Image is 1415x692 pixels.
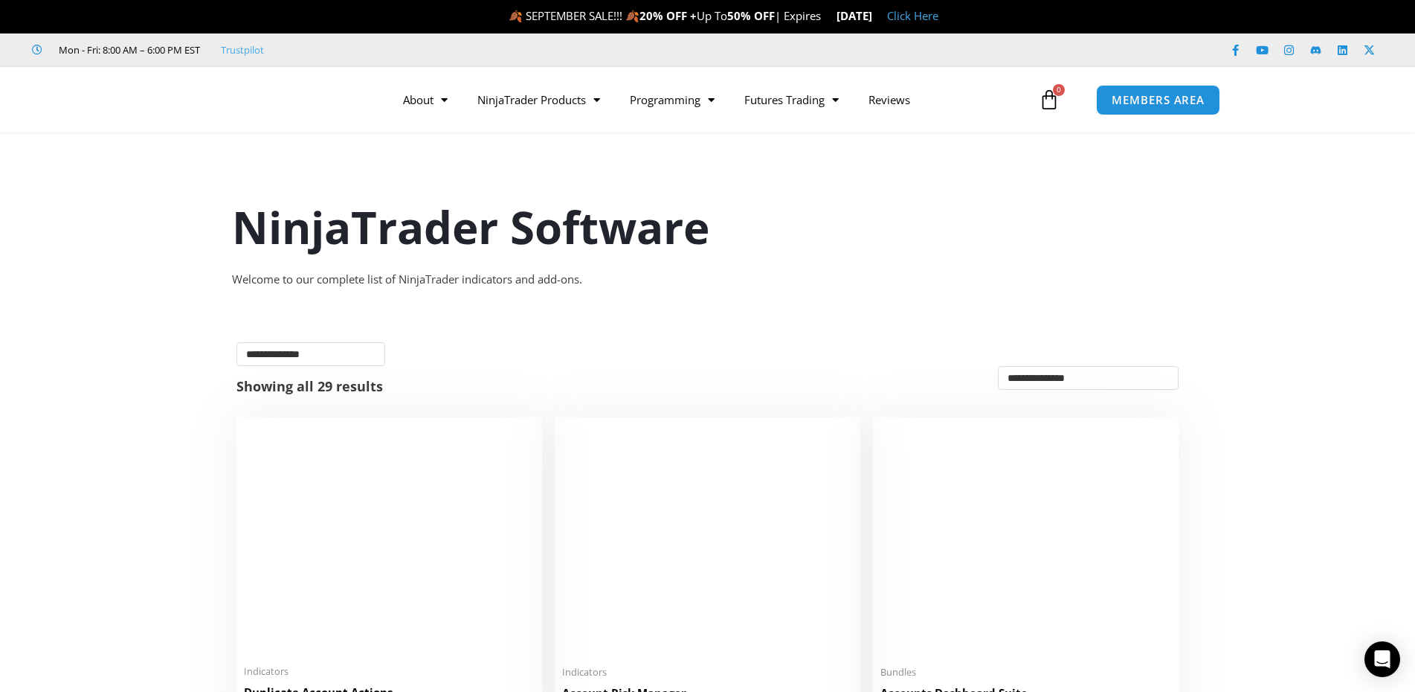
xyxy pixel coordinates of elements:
[55,41,200,59] span: Mon - Fri: 8:00 AM – 6:00 PM EST
[1096,85,1220,115] a: MEMBERS AREA
[1053,84,1065,96] span: 0
[854,83,925,117] a: Reviews
[822,10,833,22] img: ⌛
[880,425,1171,657] img: Accounts Dashboard Suite
[509,8,837,23] span: 🍂 SEPTEMBER SALE!!! 🍂 Up To | Expires
[462,83,615,117] a: NinjaTrader Products
[998,366,1179,390] select: Shop order
[562,425,853,656] img: Account Risk Manager
[221,41,264,59] a: Trustpilot
[1112,94,1205,106] span: MEMBERS AREA
[729,83,854,117] a: Futures Trading
[388,83,462,117] a: About
[244,425,535,656] img: Duplicate Account Actions
[887,8,938,23] a: Click Here
[232,196,1184,258] h1: NinjaTrader Software
[232,269,1184,290] div: Welcome to our complete list of NinjaTrader indicators and add-ons.
[388,83,1035,117] nav: Menu
[880,666,1171,679] span: Bundles
[615,83,729,117] a: Programming
[639,8,697,23] strong: 20% OFF +
[1364,641,1400,677] div: Open Intercom Messenger
[236,379,383,393] p: Showing all 29 results
[727,8,775,23] strong: 50% OFF
[244,665,535,678] span: Indicators
[837,8,872,23] strong: [DATE]
[175,73,335,126] img: LogoAI | Affordable Indicators – NinjaTrader
[562,666,853,679] span: Indicators
[1016,78,1082,121] a: 0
